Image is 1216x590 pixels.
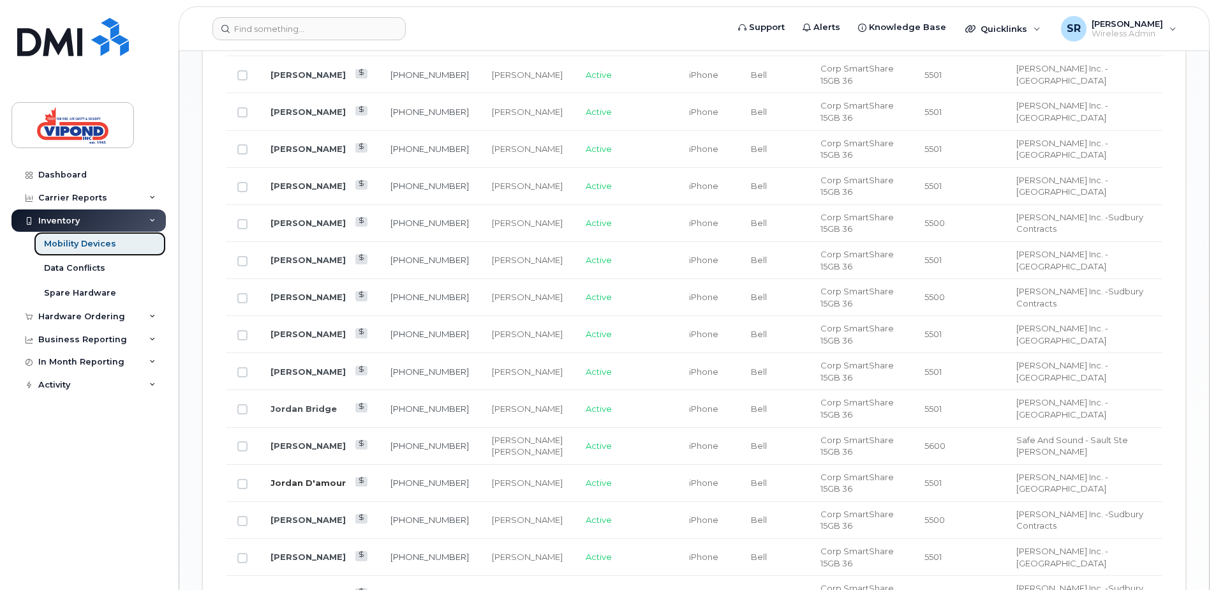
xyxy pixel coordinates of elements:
span: [PERSON_NAME] Inc. - [GEOGRAPHIC_DATA] [1016,397,1108,420]
span: 5501 [924,552,942,562]
span: [PERSON_NAME] Inc. - [GEOGRAPHIC_DATA] [1016,472,1108,494]
span: 5600 [924,441,945,451]
span: Corp SmartShare 15GB 36 [820,397,894,420]
div: [PERSON_NAME] [492,366,563,378]
a: [PERSON_NAME] [271,292,346,302]
a: View Last Bill [355,551,367,561]
a: View Last Bill [355,143,367,153]
span: [PERSON_NAME] [1092,19,1163,29]
span: Bell [751,107,767,117]
span: 5501 [924,478,942,488]
div: [PERSON_NAME] [492,328,563,340]
a: [PHONE_NUMBER] [390,292,469,302]
a: [PERSON_NAME] [271,329,346,339]
a: View Last Bill [355,403,367,412]
a: [PERSON_NAME] [271,367,346,377]
span: [PERSON_NAME] Inc. - [GEOGRAPHIC_DATA] [1016,360,1108,382]
span: 5500 [924,292,945,302]
span: [PERSON_NAME] Inc. -Sudbury Contracts [1016,286,1143,308]
span: Corp SmartShare 15GB 36 [820,63,894,86]
a: Support [729,15,794,40]
span: [PERSON_NAME] Inc. - [GEOGRAPHIC_DATA] [1016,175,1108,197]
div: [PERSON_NAME] [492,217,563,229]
span: Active [586,144,612,154]
span: Corp SmartShare 15GB 36 [820,435,894,457]
div: [PERSON_NAME] [492,477,563,489]
a: View Last Bill [355,514,367,524]
span: Active [586,181,612,191]
a: View Last Bill [355,106,367,116]
span: Bell [751,70,767,80]
span: iPhone [689,329,718,339]
a: [PHONE_NUMBER] [390,441,469,451]
span: Active [586,515,612,525]
div: [PERSON_NAME] [492,180,563,192]
span: iPhone [689,70,718,80]
span: Corp SmartShare 15GB 36 [820,472,894,494]
div: [PERSON_NAME] [492,434,563,446]
a: View Last Bill [355,180,367,190]
span: SR [1067,21,1081,36]
span: Quicklinks [981,24,1027,34]
a: [PERSON_NAME] [271,70,346,80]
span: iPhone [689,478,718,488]
span: Wireless Admin [1092,29,1163,39]
span: Active [586,107,612,117]
span: Active [586,441,612,451]
a: [PHONE_NUMBER] [390,329,469,339]
span: iPhone [689,367,718,377]
span: Corp SmartShare 15GB 36 [820,212,894,234]
span: Knowledge Base [869,21,946,34]
a: Jordan D'amour [271,478,346,488]
span: 5501 [924,70,942,80]
span: Bell [751,181,767,191]
span: [PERSON_NAME] Inc. - [GEOGRAPHIC_DATA] [1016,546,1108,568]
a: [PHONE_NUMBER] [390,107,469,117]
span: Corp SmartShare 15GB 36 [820,175,894,197]
span: Active [586,367,612,377]
span: Active [586,329,612,339]
span: [PERSON_NAME] Inc. - [GEOGRAPHIC_DATA] [1016,100,1108,123]
span: iPhone [689,107,718,117]
div: [PERSON_NAME] [492,143,563,155]
span: Bell [751,367,767,377]
span: iPhone [689,292,718,302]
span: Corp SmartShare 15GB 36 [820,100,894,123]
span: Corp SmartShare 15GB 36 [820,138,894,160]
span: Safe And Sound - Sault Ste [PERSON_NAME] [1016,435,1128,457]
span: iPhone [689,515,718,525]
span: 5501 [924,367,942,377]
span: iPhone [689,218,718,228]
div: [PERSON_NAME] [492,514,563,526]
span: Bell [751,218,767,228]
a: Alerts [794,15,849,40]
span: Alerts [813,21,840,34]
span: Corp SmartShare 15GB 36 [820,249,894,271]
span: Active [586,404,612,414]
a: [PERSON_NAME] [271,144,346,154]
a: View Last Bill [355,477,367,487]
span: Active [586,292,612,302]
a: View Last Bill [355,291,367,301]
span: Corp SmartShare 15GB 36 [820,286,894,308]
span: iPhone [689,144,718,154]
a: [PHONE_NUMBER] [390,552,469,562]
span: Support [749,21,785,34]
div: Steve Ryan [1052,16,1185,42]
div: Quicklinks [956,16,1049,42]
div: [PERSON_NAME] [492,403,563,415]
a: View Last Bill [355,366,367,375]
span: iPhone [689,181,718,191]
a: [PERSON_NAME] [271,218,346,228]
a: [PERSON_NAME] [271,107,346,117]
a: [PHONE_NUMBER] [390,515,469,525]
a: Knowledge Base [849,15,955,40]
span: [PERSON_NAME] Inc. - [GEOGRAPHIC_DATA] [1016,323,1108,345]
a: [PHONE_NUMBER] [390,404,469,414]
span: 5501 [924,107,942,117]
span: Bell [751,404,767,414]
span: Bell [751,478,767,488]
span: Corp SmartShare 15GB 36 [820,360,894,382]
div: [PERSON_NAME] [492,446,563,458]
span: iPhone [689,552,718,562]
